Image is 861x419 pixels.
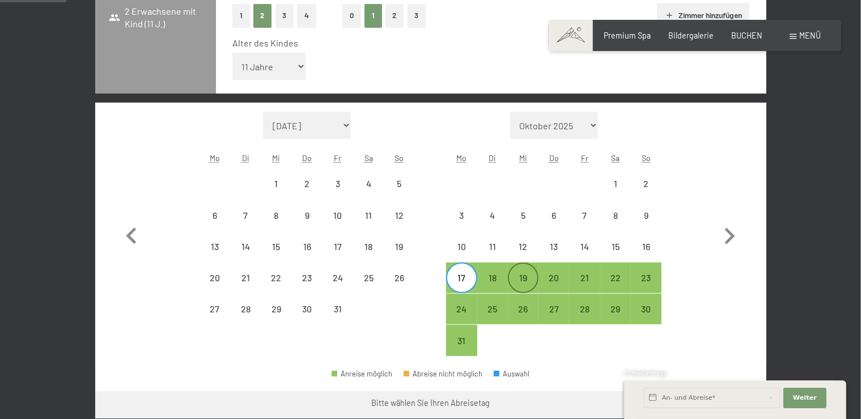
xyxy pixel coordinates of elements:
div: Abreise nicht möglich [261,263,291,293]
span: BUCHEN [731,31,762,40]
div: Tue Jul 07 2026 [230,200,261,230]
div: 13 [540,242,568,270]
div: Abreise nicht möglich [292,168,323,199]
div: Fri Jul 10 2026 [323,200,353,230]
div: Abreise möglich [569,263,600,293]
div: 25 [478,304,507,333]
div: Thu Jul 09 2026 [292,200,323,230]
div: Abreise nicht möglich [230,263,261,293]
div: Mon Aug 03 2026 [446,200,477,230]
div: Abreise nicht möglich [230,200,261,230]
abbr: Samstag [364,153,373,163]
div: 15 [262,242,290,270]
button: 2 [253,4,272,27]
div: Sun Aug 02 2026 [631,168,661,199]
button: 3 [408,4,426,27]
div: Fri Jul 03 2026 [323,168,353,199]
div: Wed Jul 01 2026 [261,168,291,199]
div: Abreise möglich [446,263,477,293]
div: Abreise nicht möglich [353,168,384,199]
div: Abreise nicht möglich [353,200,384,230]
div: Sat Aug 08 2026 [600,200,631,230]
abbr: Sonntag [395,153,404,163]
div: 30 [632,304,660,333]
div: Abreise nicht möglich [261,200,291,230]
abbr: Samstag [611,153,620,163]
div: 10 [447,242,476,270]
abbr: Dienstag [489,153,496,163]
div: 29 [601,304,630,333]
div: 15 [601,242,630,270]
div: Sat Aug 01 2026 [600,168,631,199]
div: 5 [385,179,413,208]
div: Abreise nicht möglich [477,200,508,230]
div: Fri Aug 28 2026 [569,294,600,324]
div: 20 [201,273,229,302]
div: Sun Jul 05 2026 [384,168,414,199]
div: Abreise möglich [538,294,569,324]
div: Abreise nicht möglich [631,200,661,230]
div: Mon Aug 17 2026 [446,263,477,293]
div: Abreise nicht möglich [292,200,323,230]
div: Sun Aug 16 2026 [631,231,661,262]
div: Mon Aug 10 2026 [446,231,477,262]
div: 21 [570,273,599,302]
div: 14 [231,242,260,270]
div: Mon Aug 24 2026 [446,294,477,324]
div: 13 [201,242,229,270]
div: Wed Jul 29 2026 [261,294,291,324]
div: 8 [601,211,630,239]
div: 27 [540,304,568,333]
div: Thu Jul 23 2026 [292,263,323,293]
div: 28 [570,304,599,333]
button: Weiter [783,388,826,408]
span: Bildergalerie [668,31,714,40]
div: Tue Aug 25 2026 [477,294,508,324]
div: Tue Jul 21 2026 [230,263,261,293]
span: Weiter [793,393,817,403]
button: Vorheriger Monat [115,112,148,356]
div: 6 [540,211,568,239]
div: 8 [262,211,290,239]
span: Schnellanfrage [624,369,667,376]
div: Thu Aug 13 2026 [538,231,569,262]
div: Tue Jul 14 2026 [230,231,261,262]
div: 18 [478,273,507,302]
div: Tue Jul 28 2026 [230,294,261,324]
button: 1 [364,4,382,27]
div: Abreise nicht möglich [261,231,291,262]
div: Wed Aug 26 2026 [508,294,538,324]
div: Abreise nicht möglich [538,200,569,230]
div: Wed Aug 12 2026 [508,231,538,262]
div: Abreise nicht möglich [538,231,569,262]
abbr: Freitag [334,153,341,163]
div: Abreise nicht möglich [323,294,353,324]
div: 6 [201,211,229,239]
div: 3 [447,211,476,239]
div: 16 [293,242,321,270]
div: Abreise nicht möglich [600,168,631,199]
div: Fri Aug 21 2026 [569,263,600,293]
div: 4 [354,179,383,208]
div: 19 [385,242,413,270]
div: Tue Aug 04 2026 [477,200,508,230]
div: Abreise nicht möglich [200,263,230,293]
abbr: Freitag [581,153,588,163]
div: Abreise nicht möglich [261,168,291,199]
div: 26 [509,304,537,333]
div: Abreise möglich [600,263,631,293]
div: Sun Jul 26 2026 [384,263,414,293]
div: Abreise möglich [477,294,508,324]
abbr: Mittwoch [519,153,527,163]
div: Abreise nicht möglich [631,231,661,262]
div: Thu Aug 20 2026 [538,263,569,293]
div: 5 [509,211,537,239]
div: 3 [324,179,352,208]
div: Fri Jul 31 2026 [323,294,353,324]
div: Auswahl [494,370,530,378]
div: Mon Jul 27 2026 [200,294,230,324]
span: Menü [800,31,821,40]
div: Tue Aug 11 2026 [477,231,508,262]
abbr: Montag [210,153,220,163]
div: 21 [231,273,260,302]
